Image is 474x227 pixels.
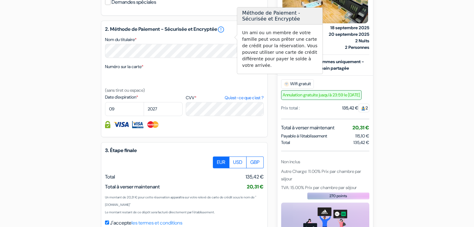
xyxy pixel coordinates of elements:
[281,132,327,139] span: Payable à l’établissement
[247,183,264,190] span: 20,31 €
[358,103,369,112] span: 2
[113,121,129,128] img: Visa
[284,81,289,86] img: free_wifi.svg
[352,124,369,131] span: 20,31 €
[105,195,256,207] small: Un montant de 20,31 € pour cette réservation apparaîtra sur votre relevé de carte de crédit sous ...
[224,95,263,101] a: Qu'est-ce que c'est ?
[237,25,323,74] div: Un ami ou un membre de votre famille peut vous prêter une carte de crédit pour la réservation. Vo...
[281,124,334,131] span: Total à verser maintenant
[355,37,369,44] strong: 2 Nuits
[186,95,263,101] label: CVV
[105,87,145,93] small: (sans tiret ou espace)
[229,156,247,168] label: USD
[329,193,347,198] span: 270 points
[281,184,357,190] span: TVA: 15.00% Prix par chambre par séjour
[105,210,215,214] small: Le montant restant de ce dépôt sera facturé directement par l'établissement.
[329,31,369,37] strong: 20 septembre 2025
[281,139,290,146] span: Total
[353,139,369,146] span: 135,42 €
[105,147,264,153] h5: 3. Étape finale
[342,104,369,111] div: 135,42 €
[281,168,361,181] span: Autre Charge: 11.00% Prix par chambre par séjour
[246,173,264,181] span: 135,42 €
[281,158,369,165] div: Non inclus
[281,79,314,88] span: Wifi gratuit
[345,44,369,50] strong: 2 Personnes
[361,106,366,110] img: guest.svg
[237,7,323,25] h3: Méthode de Paiement - Sécurisée et Encryptée
[281,104,300,111] div: Prix total :
[105,121,110,128] img: Information de carte de crédit entièrement encryptée et sécurisée
[105,63,143,70] label: Numéro sur la carte
[213,156,229,168] label: EUR
[105,36,136,43] label: Nom du titulaire
[105,26,264,33] h5: 2. Méthode de Paiement - Sécurisée et Encryptée
[281,90,361,100] span: Annulation gratuite jusqu’à 23:59 le [DATE]
[217,26,225,33] a: error_outline
[110,219,182,227] label: J'accepte
[132,121,143,128] img: Visa Electron
[146,121,159,128] img: Master Card
[105,183,160,190] span: Total à verser maintenant
[213,156,264,168] div: Basic radio toggle button group
[246,156,264,168] label: GBP
[330,24,369,31] strong: 18 septembre 2025
[355,133,369,138] span: 115,10 €
[105,94,183,100] label: Date d'expiration
[132,220,182,226] a: les termes et conditions
[105,174,115,180] span: Total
